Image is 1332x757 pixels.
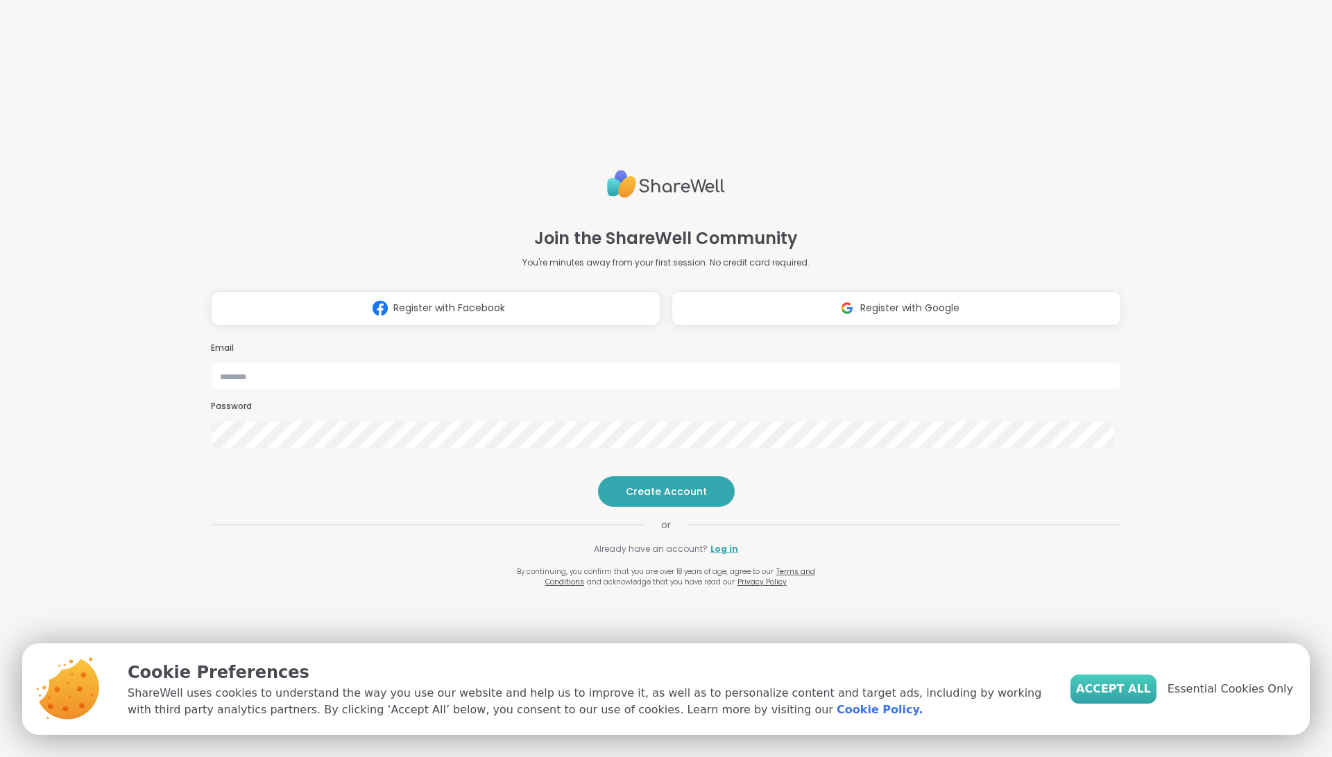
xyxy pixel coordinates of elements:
[517,566,774,577] span: By continuing, you confirm that you are over 18 years of age, agree to our
[834,295,860,321] img: ShareWell Logomark
[598,476,735,507] button: Create Account
[837,702,923,718] a: Cookie Policy.
[594,543,708,555] span: Already have an account?
[367,295,393,321] img: ShareWell Logomark
[211,401,1121,412] h3: Password
[211,342,1121,354] h3: Email
[737,577,787,587] a: Privacy Policy
[626,485,707,498] span: Create Account
[128,660,1048,685] p: Cookie Preferences
[393,301,505,315] span: Register with Facebook
[607,164,725,204] img: ShareWell Logo
[644,518,688,532] span: or
[545,566,815,587] a: Terms and Conditions
[710,543,738,555] a: Log in
[1076,681,1151,697] span: Accept All
[211,291,660,326] button: Register with Facebook
[522,256,810,269] p: You're minutes away from your first session. No credit card required.
[860,301,959,315] span: Register with Google
[534,226,798,251] h1: Join the ShareWell Community
[587,577,735,587] span: and acknowledge that you have read our
[1168,681,1293,697] span: Essential Cookies Only
[672,291,1121,326] button: Register with Google
[128,685,1048,718] p: ShareWell uses cookies to understand the way you use our website and help us to improve it, as we...
[1070,675,1156,704] button: Accept All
